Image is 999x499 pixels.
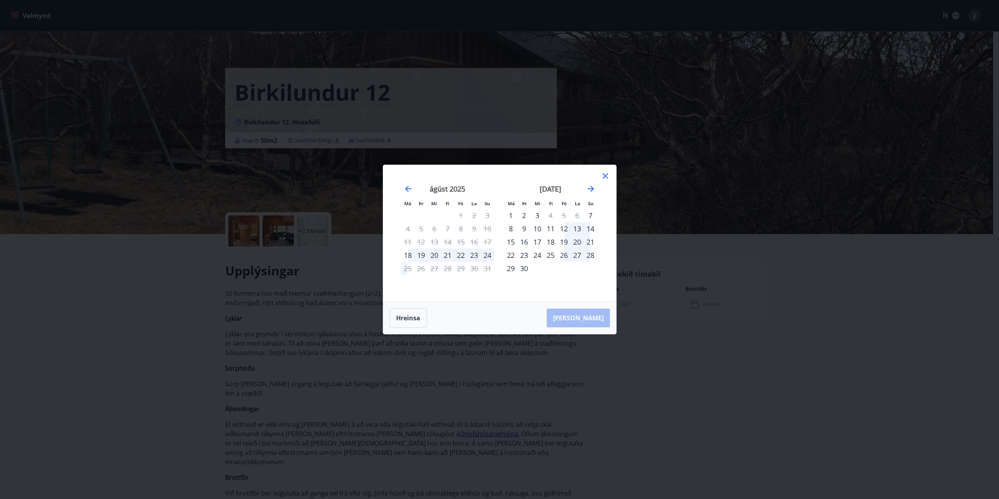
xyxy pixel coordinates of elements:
[517,249,531,262] td: Choose þriðjudagur, 23. september 2025 as your check-in date. It’s available.
[540,184,561,194] strong: [DATE]
[504,249,517,262] td: Choose mánudagur, 22. september 2025 as your check-in date. It’s available.
[517,235,531,249] div: 16
[517,209,531,222] td: Choose þriðjudagur, 2. september 2025 as your check-in date. It’s available.
[481,249,494,262] div: 24
[431,201,437,206] small: Mi
[401,235,414,249] td: Not available. mánudagur, 11. ágúst 2025
[414,249,428,262] div: 19
[571,222,584,235] div: 13
[522,201,527,206] small: Þr
[481,209,494,222] td: Not available. sunnudagur, 3. ágúst 2025
[401,222,414,235] td: Not available. mánudagur, 4. ágúst 2025
[571,235,584,249] div: 20
[531,235,544,249] td: Choose miðvikudagur, 17. september 2025 as your check-in date. It’s available.
[481,235,494,249] td: Not available. sunnudagur, 17. ágúst 2025
[586,184,595,194] div: Move forward to switch to the next month.
[471,201,477,206] small: La
[504,249,517,262] div: 22
[544,235,557,249] div: 18
[584,235,597,249] td: Choose sunnudagur, 21. september 2025 as your check-in date. It’s available.
[441,222,454,235] td: Not available. fimmtudagur, 7. ágúst 2025
[401,262,414,275] div: Aðeins útritun í boði
[468,249,481,262] div: 23
[468,262,481,275] td: Not available. laugardagur, 30. ágúst 2025
[428,249,441,262] td: Choose miðvikudagur, 20. ágúst 2025 as your check-in date. It’s available.
[562,201,567,206] small: Fö
[584,222,597,235] td: Choose sunnudagur, 14. september 2025 as your check-in date. It’s available.
[441,262,454,275] td: Not available. fimmtudagur, 28. ágúst 2025
[454,209,468,222] td: Not available. föstudagur, 1. ágúst 2025
[401,262,414,275] td: Not available. mánudagur, 25. ágúst 2025
[404,184,413,194] div: Move backward to switch to the previous month.
[441,249,454,262] td: Choose fimmtudagur, 21. ágúst 2025 as your check-in date. It’s available.
[544,222,557,235] td: Choose fimmtudagur, 11. september 2025 as your check-in date. It’s available.
[441,249,454,262] div: 21
[517,262,531,275] div: 30
[544,209,557,222] td: Not available. fimmtudagur, 4. september 2025
[454,222,468,235] td: Not available. föstudagur, 8. ágúst 2025
[571,235,584,249] td: Choose laugardagur, 20. september 2025 as your check-in date. It’s available.
[571,249,584,262] td: Choose laugardagur, 27. september 2025 as your check-in date. It’s available.
[531,222,544,235] div: 10
[468,249,481,262] td: Choose laugardagur, 23. ágúst 2025 as your check-in date. It’s available.
[458,201,463,206] small: Fö
[468,235,481,249] td: Not available. laugardagur, 16. ágúst 2025
[454,235,468,249] td: Not available. föstudagur, 15. ágúst 2025
[544,209,557,222] div: Aðeins útritun í boði
[428,249,441,262] div: 20
[557,249,571,262] div: 26
[446,201,450,206] small: Fi
[531,235,544,249] div: 17
[544,249,557,262] td: Choose fimmtudagur, 25. september 2025 as your check-in date. It’s available.
[535,201,540,206] small: Mi
[430,184,465,194] strong: ágúst 2025
[428,235,441,249] td: Not available. miðvikudagur, 13. ágúst 2025
[557,249,571,262] td: Choose föstudagur, 26. september 2025 as your check-in date. It’s available.
[485,201,490,206] small: Su
[481,222,494,235] td: Not available. sunnudagur, 10. ágúst 2025
[504,262,517,275] td: Choose mánudagur, 29. september 2025 as your check-in date. It’s available.
[508,201,515,206] small: Má
[504,235,517,249] td: Choose mánudagur, 15. september 2025 as your check-in date. It’s available.
[504,209,517,222] div: Aðeins innritun í boði
[504,222,517,235] td: Choose mánudagur, 8. september 2025 as your check-in date. It’s available.
[419,201,423,206] small: Þr
[531,209,544,222] td: Choose miðvikudagur, 3. september 2025 as your check-in date. It’s available.
[404,201,411,206] small: Má
[584,249,597,262] td: Choose sunnudagur, 28. september 2025 as your check-in date. It’s available.
[544,222,557,235] div: 11
[557,209,571,222] td: Not available. föstudagur, 5. september 2025
[584,249,597,262] div: 28
[549,201,553,206] small: Fi
[414,235,428,249] td: Not available. þriðjudagur, 12. ágúst 2025
[517,235,531,249] td: Choose þriðjudagur, 16. september 2025 as your check-in date. It’s available.
[481,262,494,275] td: Not available. sunnudagur, 31. ágúst 2025
[517,222,531,235] div: 9
[517,249,531,262] div: 23
[401,249,414,262] td: Choose mánudagur, 18. ágúst 2025 as your check-in date. It’s available.
[517,262,531,275] td: Choose þriðjudagur, 30. september 2025 as your check-in date. It’s available.
[454,249,468,262] div: 22
[584,222,597,235] div: 14
[414,222,428,235] td: Not available. þriðjudagur, 5. ágúst 2025
[481,249,494,262] td: Choose sunnudagur, 24. ágúst 2025 as your check-in date. It’s available.
[454,262,468,275] td: Not available. föstudagur, 29. ágúst 2025
[557,235,571,249] div: 19
[531,249,544,262] td: Choose miðvikudagur, 24. september 2025 as your check-in date. It’s available.
[531,209,544,222] div: 3
[468,222,481,235] td: Not available. laugardagur, 9. ágúst 2025
[389,308,427,328] button: Hreinsa
[544,235,557,249] td: Choose fimmtudagur, 18. september 2025 as your check-in date. It’s available.
[414,249,428,262] td: Choose þriðjudagur, 19. ágúst 2025 as your check-in date. It’s available.
[517,222,531,235] td: Choose þriðjudagur, 9. september 2025 as your check-in date. It’s available.
[428,262,441,275] td: Not available. miðvikudagur, 27. ágúst 2025
[454,249,468,262] td: Choose föstudagur, 22. ágúst 2025 as your check-in date. It’s available.
[544,249,557,262] div: 25
[517,209,531,222] div: 2
[428,222,441,235] td: Not available. miðvikudagur, 6. ágúst 2025
[584,209,597,222] div: Aðeins innritun í boði
[393,174,607,292] div: Calendar
[531,249,544,262] div: 24
[557,222,571,235] td: Choose föstudagur, 12. september 2025 as your check-in date. It’s available.
[584,209,597,222] td: Choose sunnudagur, 7. september 2025 as your check-in date. It’s available.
